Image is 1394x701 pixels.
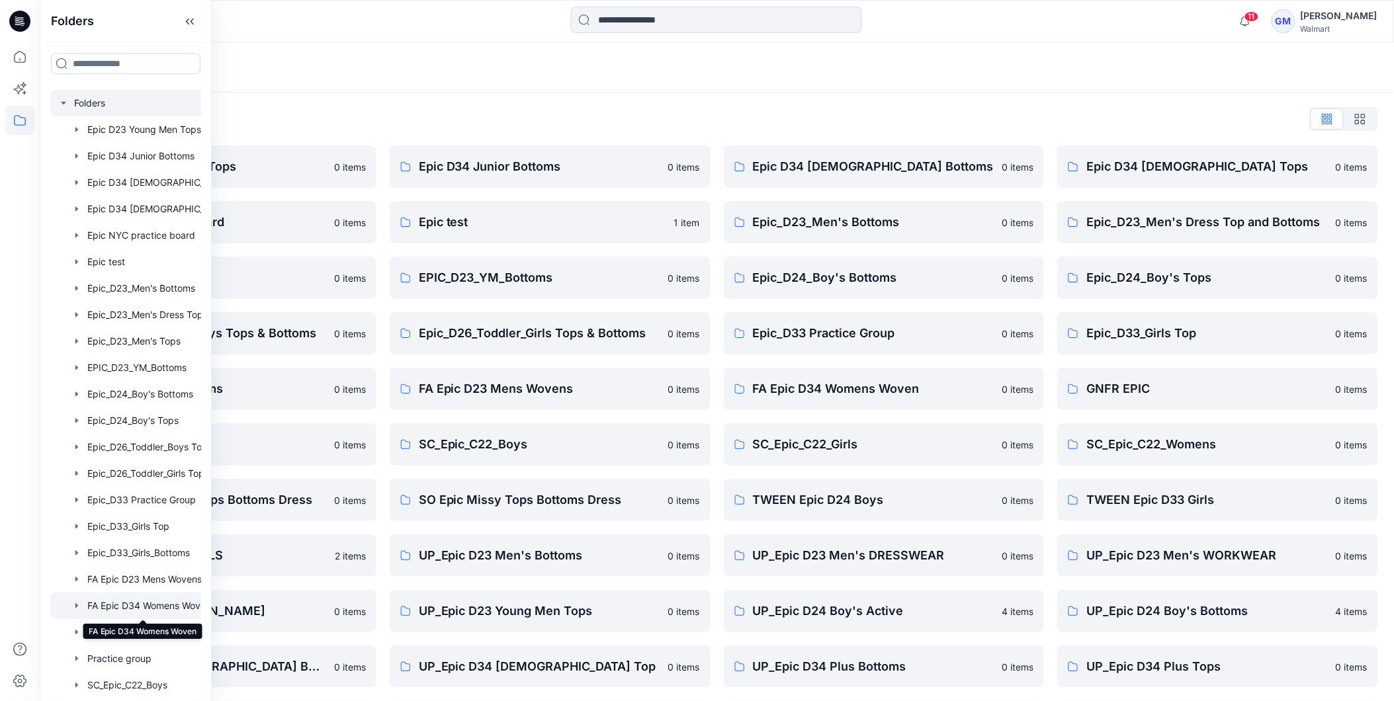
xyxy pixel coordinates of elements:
[1057,145,1378,188] a: Epic D34 [DEMOGRAPHIC_DATA] Tops0 items
[390,312,711,354] a: Epic_D26_Toddler_Girls Tops & Bottoms0 items
[419,324,660,343] p: Epic_D26_Toddler_Girls Tops & Bottoms
[390,479,711,521] a: SO Epic Missy Tops Bottoms Dress0 items
[668,382,700,396] p: 0 items
[390,590,711,632] a: UP_Epic D23 Young Men Tops0 items
[1057,312,1378,354] a: Epic_D33_Girls Top0 items
[753,324,994,343] p: Epic_D33 Practice Group
[1057,534,1378,577] a: UP_Epic D23 Men's WORKWEAR0 items
[1336,327,1368,341] p: 0 items
[1336,660,1368,674] p: 0 items
[390,645,711,688] a: UP_Epic D34 [DEMOGRAPHIC_DATA] Top0 items
[390,257,711,299] a: EPIC_D23_YM_Bottoms0 items
[668,271,700,285] p: 0 items
[334,438,366,452] p: 0 items
[1086,657,1328,676] p: UP_Epic D34 Plus Tops
[419,213,666,231] p: Epic test
[753,546,994,565] p: UP_Epic D23 Men's DRESSWEAR
[668,327,700,341] p: 0 items
[390,201,711,243] a: Epic test1 item
[724,645,1045,688] a: UP_Epic D34 Plus Bottoms0 items
[1301,24,1377,34] div: Walmart
[1336,216,1368,229] p: 0 items
[674,216,700,229] p: 1 item
[1086,491,1328,509] p: TWEEN Epic D33 Girls
[1002,160,1033,174] p: 0 items
[724,201,1045,243] a: Epic_D23_Men's Bottoms0 items
[56,423,376,466] a: Practice group0 items
[1336,271,1368,285] p: 0 items
[334,382,366,396] p: 0 items
[1336,160,1368,174] p: 0 items
[1086,324,1328,343] p: Epic_D33_Girls Top
[334,604,366,618] p: 0 items
[753,380,994,398] p: FA Epic D34 Womens Woven
[390,368,711,410] a: FA Epic D23 Mens Wovens0 items
[724,590,1045,632] a: UP_Epic D24 Boy's Active4 items
[753,602,994,620] p: UP_Epic D24 Boy's Active
[334,216,366,229] p: 0 items
[668,438,700,452] p: 0 items
[724,257,1045,299] a: Epic_D24_Boy's Bottoms0 items
[390,145,711,188] a: Epic D34 Junior Bottoms0 items
[390,423,711,466] a: SC_Epic_C22_Boys0 items
[753,435,994,454] p: SC_Epic_C22_Girls
[419,268,660,287] p: EPIC_D23_YM_Bottoms
[1002,493,1033,507] p: 0 items
[1086,435,1328,454] p: SC_Epic_C22_Womens
[668,660,700,674] p: 0 items
[1002,216,1033,229] p: 0 items
[724,145,1045,188] a: Epic D34 [DEMOGRAPHIC_DATA] Bottoms0 items
[724,368,1045,410] a: FA Epic D34 Womens Woven0 items
[419,435,660,454] p: SC_Epic_C22_Boys
[419,657,660,676] p: UP_Epic D34 [DEMOGRAPHIC_DATA] Top
[1002,604,1033,618] p: 4 items
[1002,660,1033,674] p: 0 items
[56,368,376,410] a: Epic_D33_Girls_Bottoms0 items
[1272,9,1295,33] div: GM
[1057,590,1378,632] a: UP_Epic D24 Boy's Bottoms4 items
[668,604,700,618] p: 0 items
[1336,604,1368,618] p: 4 items
[1086,602,1328,620] p: UP_Epic D24 Boy's Bottoms
[1002,438,1033,452] p: 0 items
[1086,157,1328,176] p: Epic D34 [DEMOGRAPHIC_DATA] Tops
[1002,549,1033,563] p: 0 items
[390,534,711,577] a: UP_Epic D23 Men's Bottoms0 items
[1057,423,1378,466] a: SC_Epic_C22_Womens0 items
[56,479,376,521] a: Scoop_ Epic Missy Tops Bottoms Dress0 items
[419,546,660,565] p: UP_Epic D23 Men's Bottoms
[724,423,1045,466] a: SC_Epic_C22_Girls0 items
[1057,201,1378,243] a: Epic_D23_Men's Dress Top and Bottoms0 items
[56,590,376,632] a: UP_EPIC D23 [PERSON_NAME]0 items
[1086,213,1328,231] p: Epic_D23_Men's Dress Top and Bottoms
[1086,546,1328,565] p: UP_Epic D23 Men's WORKWEAR
[1057,257,1378,299] a: Epic_D24_Boy's Tops0 items
[753,657,994,676] p: UP_Epic D34 Plus Bottoms
[56,257,376,299] a: Epic_D23_Men's Tops0 items
[753,491,994,509] p: TWEEN Epic D24 Boys
[56,201,376,243] a: Epic NYC practice board0 items
[335,549,366,563] p: 2 items
[334,271,366,285] p: 0 items
[1057,645,1378,688] a: UP_Epic D34 Plus Tops0 items
[1336,382,1368,396] p: 0 items
[1301,8,1377,24] div: [PERSON_NAME]
[1336,493,1368,507] p: 0 items
[56,645,376,688] a: UP_Epic D34 [DEMOGRAPHIC_DATA] Bottoms0 items
[1002,382,1033,396] p: 0 items
[1002,271,1033,285] p: 0 items
[1086,268,1328,287] p: Epic_D24_Boy's Tops
[724,534,1045,577] a: UP_Epic D23 Men's DRESSWEAR0 items
[1002,327,1033,341] p: 0 items
[419,602,660,620] p: UP_Epic D23 Young Men Tops
[1086,380,1328,398] p: GNFR EPIC
[334,660,366,674] p: 0 items
[1057,368,1378,410] a: GNFR EPIC0 items
[419,491,660,509] p: SO Epic Missy Tops Bottoms Dress
[753,157,994,176] p: Epic D34 [DEMOGRAPHIC_DATA] Bottoms
[56,312,376,354] a: Epic_D26_Toddler_Boys Tops & Bottoms0 items
[668,549,700,563] p: 0 items
[56,145,376,188] a: Epic D23 Young Men Tops0 items
[753,268,994,287] p: Epic_D24_Boy's Bottoms
[419,157,660,176] p: Epic D34 Junior Bottoms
